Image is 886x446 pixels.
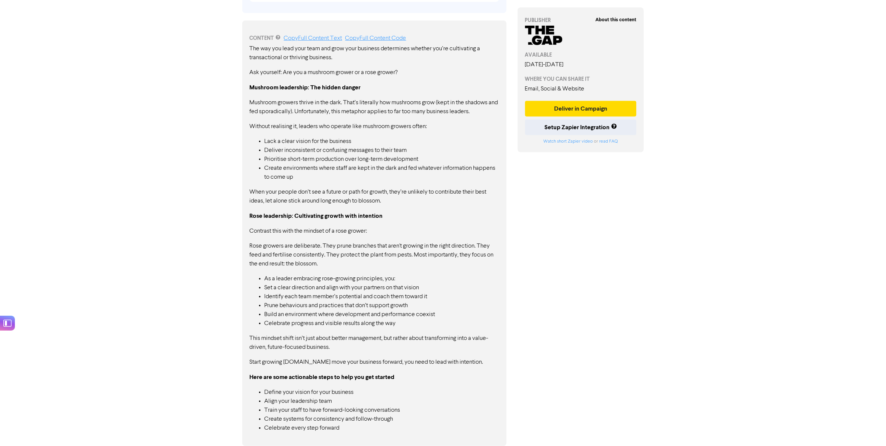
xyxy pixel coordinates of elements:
iframe: Chat Widget [793,366,886,446]
li: As a leader embracing rose-growing principles, you: [265,274,499,283]
li: Deliver inconsistent or confusing messages to their team [265,146,499,155]
li: Lack a clear vision for the business [265,137,499,146]
p: Contrast this with the mindset of a rose grower: [250,227,499,236]
strong: Here are some actionable steps to help you get started [250,373,395,381]
p: This mindset shift isn’t just about better management, but rather about transforming into a value... [250,334,499,352]
li: Define your vision for your business [265,388,499,397]
li: Celebrate every step forward [265,424,499,433]
strong: Rose leadership: Cultivating growth with intention [250,212,383,220]
p: Start growing [DOMAIN_NAME] move your business forward, you need to lead with intention. [250,358,499,367]
li: Celebrate progress and visible results along the way [265,319,499,328]
p: Without realising it, leaders who operate like mushroom growers often: [250,122,499,131]
li: Prune behaviours and practices that don’t support growth [265,301,499,310]
li: Identify each team member’s potential and coach them toward it [265,292,499,301]
div: Email, Social & Website [525,85,637,93]
li: Build an environment where development and performance coexist [265,310,499,319]
div: WHERE YOU CAN SHARE IT [525,75,637,83]
p: The way you lead your team and grow your business determines whether you’re cultivating a transac... [250,44,499,62]
a: Copy Full Content Code [345,35,406,41]
p: When your people don’t see a future or path for growth, they’re unlikely to contribute their best... [250,188,499,206]
p: Ask yourself: Are you a mushroom grower or a rose grower? [250,68,499,77]
li: Create environments where staff are kept in the dark and fed whatever information happens to come up [265,164,499,182]
a: Watch short Zapier video [543,139,593,144]
strong: Mushroom leadership: The hidden danger [250,84,361,91]
a: Copy Full Content Text [284,35,342,41]
div: CONTENT [250,34,499,43]
div: AVAILABLE [525,51,637,59]
li: Create systems for consistency and follow-through [265,415,499,424]
li: Align your leadership team [265,397,499,406]
button: Setup Zapier Integration [525,120,637,135]
div: or [525,138,637,145]
p: Rose growers are deliberate. They prune branches that aren't growing in the right direction. They... [250,242,499,268]
a: read FAQ [599,139,618,144]
p: Mushroom growers thrive in the dark. That’s literally how mushrooms grow (kept in the shadows and... [250,98,499,116]
li: Train your staff to have forward-looking conversations [265,406,499,415]
li: Set a clear direction and align with your partners on that vision [265,283,499,292]
strong: About this content [595,17,636,23]
div: [DATE] - [DATE] [525,60,637,69]
div: PUBLISHER [525,16,637,24]
li: Prioritise short-term production over long-term development [265,155,499,164]
button: Deliver in Campaign [525,101,637,117]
